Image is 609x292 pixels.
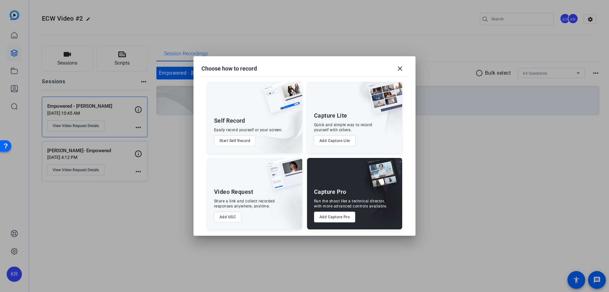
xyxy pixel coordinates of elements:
[214,117,245,125] div: Self Record
[265,178,302,229] img: embarkstudio-ugc-content.png
[263,158,302,196] img: ugc-content.png
[201,65,257,72] h1: Choose how to record
[314,199,387,209] div: Run the shoot like a technical director, with more advanced controls available.
[314,212,356,222] button: Add Capture Pro
[259,82,302,120] img: self-record.png
[360,158,402,197] img: capture-pro.png
[214,199,275,209] div: Share a link and collect recorded responses anywhere, anytime.
[214,135,256,146] button: Start Self Record
[214,188,253,196] div: Video Request
[314,188,346,196] div: Capture Pro
[214,127,283,132] div: Easily record yourself or your screen.
[314,122,372,132] div: Quick and simple way to record yourself with others.
[314,135,356,146] button: Add Capture Lite
[355,166,402,229] img: embarkstudio-capture-pro.png
[247,95,302,153] img: embarkstudio-self-record.png
[345,82,402,145] img: embarkstudio-capture-lite.png
[396,65,404,72] mat-icon: close
[214,212,242,222] button: Add UGC
[314,112,347,119] div: Capture Lite
[363,82,402,120] img: capture-lite.png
